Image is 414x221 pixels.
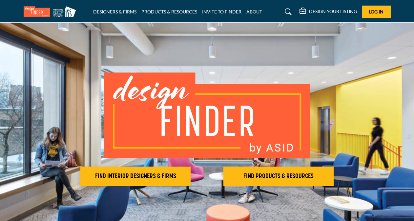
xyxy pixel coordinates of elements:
span: Log In [369,9,383,14]
a: DESIGNERS & FIRMS [93,9,136,14]
img: image [104,72,310,158]
h2: FIND INTERIOR DESIGNERS & FIRMS [82,172,189,180]
a: ABOUT [246,9,262,14]
div: DESIGN YOUR LISTING [300,8,357,16]
a: INVITE TO FINDER [202,9,241,14]
h2: FIND PRODUCTS & RESOURCES [225,172,332,180]
button: Log In [362,6,391,18]
button: FIND INTERIOR DESIGNERS & FIRMS [80,167,191,186]
a: PRODUCTS & RESOURCES [141,9,197,14]
button: FIND PRODUCTS & RESOURCES [223,167,334,186]
img: Site Logo [24,6,79,17]
a: Search [279,7,296,17]
h5: DESIGN YOUR LISTING [309,9,357,14]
